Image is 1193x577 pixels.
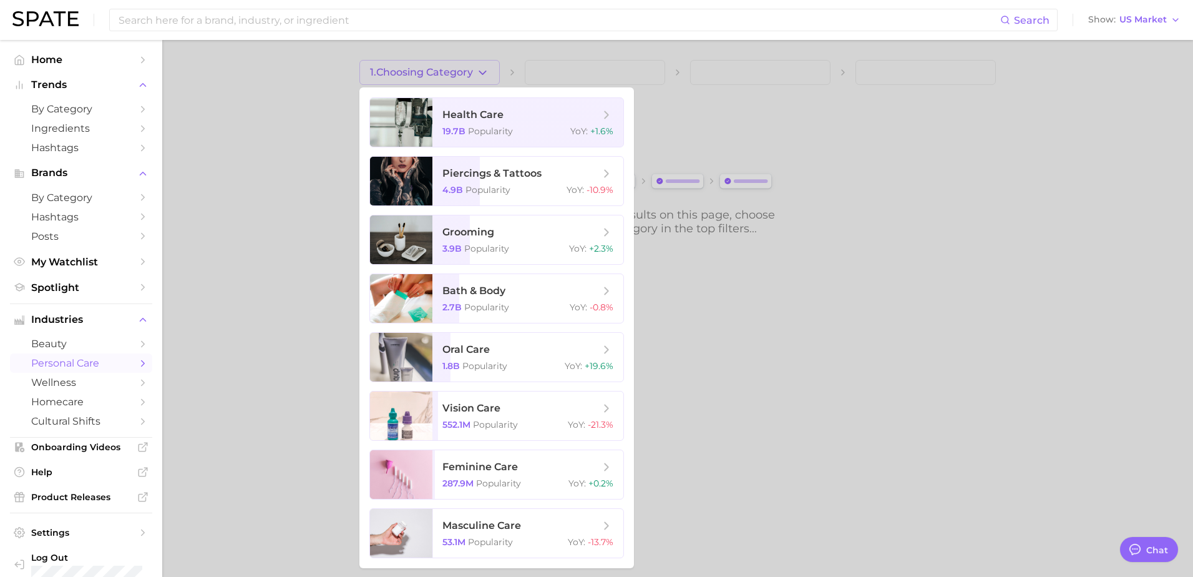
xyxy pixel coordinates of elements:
[588,419,613,430] span: -21.3%
[10,373,152,392] a: wellness
[31,357,131,369] span: personal care
[442,243,462,254] span: 3.9b
[442,360,460,372] span: 1.8b
[12,11,79,26] img: SPATE
[31,122,131,134] span: Ingredients
[10,412,152,431] a: cultural shifts
[568,419,585,430] span: YoY :
[442,126,465,137] span: 19.7b
[31,167,131,179] span: Brands
[10,252,152,272] a: My Watchlist
[117,9,1000,31] input: Search here for a brand, industry, or ingredient
[473,419,518,430] span: Popularity
[569,243,587,254] span: YoY :
[1014,14,1049,26] span: Search
[10,353,152,373] a: personal care
[1119,16,1167,23] span: US Market
[31,552,150,563] span: Log Out
[442,109,504,121] span: health care
[31,466,131,478] span: Help
[567,184,584,195] span: YoY :
[442,520,521,531] span: masculine care
[31,282,131,293] span: Spotlight
[10,207,152,227] a: Hashtags
[588,478,613,489] span: +0.2%
[359,87,634,568] ul: 1.Choosing Category
[442,184,463,195] span: 4.9b
[10,99,152,119] a: by Category
[10,76,152,94] button: Trends
[31,79,131,91] span: Trends
[590,302,613,313] span: -0.8%
[442,302,462,313] span: 2.7b
[442,536,465,548] span: 53.1m
[10,463,152,481] a: Help
[31,377,131,388] span: wellness
[565,360,582,372] span: YoY :
[31,230,131,242] span: Posts
[476,478,521,489] span: Popularity
[10,488,152,506] a: Product Releases
[462,360,507,372] span: Popularity
[31,491,131,503] span: Product Releases
[589,243,613,254] span: +2.3%
[10,164,152,182] button: Brands
[442,478,474,489] span: 287.9m
[10,438,152,456] a: Onboarding Videos
[442,402,500,414] span: vision care
[31,142,131,154] span: Hashtags
[442,461,518,473] span: feminine care
[31,103,131,115] span: by Category
[442,285,505,297] span: bath & body
[31,338,131,350] span: beauty
[31,54,131,66] span: Home
[465,184,510,195] span: Popularity
[442,226,494,238] span: grooming
[10,278,152,297] a: Spotlight
[10,310,152,329] button: Industries
[10,138,152,157] a: Hashtags
[1085,12,1184,28] button: ShowUS Market
[570,302,587,313] span: YoY :
[568,536,585,548] span: YoY :
[468,126,513,137] span: Popularity
[442,419,470,430] span: 552.1m
[590,126,613,137] span: +1.6%
[442,343,490,355] span: oral care
[442,167,542,179] span: piercings & tattoos
[10,227,152,246] a: Posts
[10,392,152,412] a: homecare
[31,527,131,538] span: Settings
[31,256,131,268] span: My Watchlist
[570,126,588,137] span: YoY :
[464,243,509,254] span: Popularity
[10,50,152,69] a: Home
[1088,16,1116,23] span: Show
[10,334,152,353] a: beauty
[568,478,586,489] span: YoY :
[31,441,131,453] span: Onboarding Videos
[31,314,131,325] span: Industries
[31,415,131,427] span: cultural shifts
[585,360,613,372] span: +19.6%
[31,396,131,408] span: homecare
[31,192,131,204] span: by Category
[468,536,513,548] span: Popularity
[464,302,509,313] span: Popularity
[10,119,152,138] a: Ingredients
[10,188,152,207] a: by Category
[587,184,613,195] span: -10.9%
[31,211,131,223] span: Hashtags
[588,536,613,548] span: -13.7%
[10,523,152,542] a: Settings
